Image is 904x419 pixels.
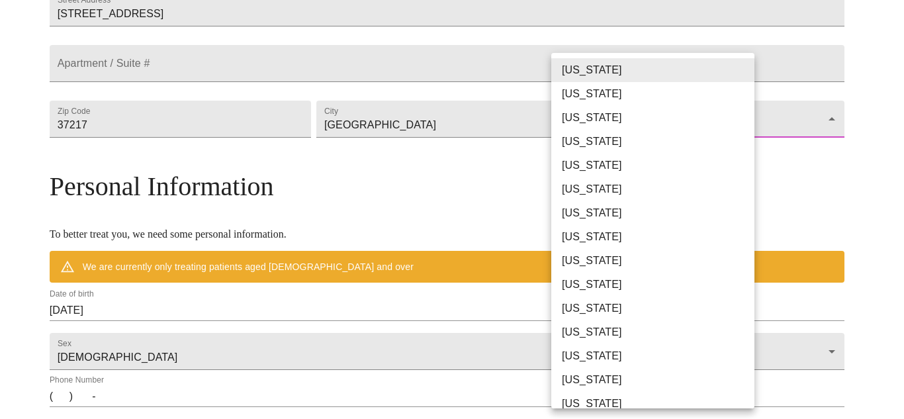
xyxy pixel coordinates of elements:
[551,368,764,392] li: [US_STATE]
[551,130,764,154] li: [US_STATE]
[551,249,764,273] li: [US_STATE]
[551,201,764,225] li: [US_STATE]
[551,320,764,344] li: [US_STATE]
[551,392,764,416] li: [US_STATE]
[551,106,764,130] li: [US_STATE]
[551,177,764,201] li: [US_STATE]
[551,273,764,297] li: [US_STATE]
[551,225,764,249] li: [US_STATE]
[551,297,764,320] li: [US_STATE]
[551,344,764,368] li: [US_STATE]
[551,82,764,106] li: [US_STATE]
[551,154,764,177] li: [US_STATE]
[551,58,764,82] li: [US_STATE]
